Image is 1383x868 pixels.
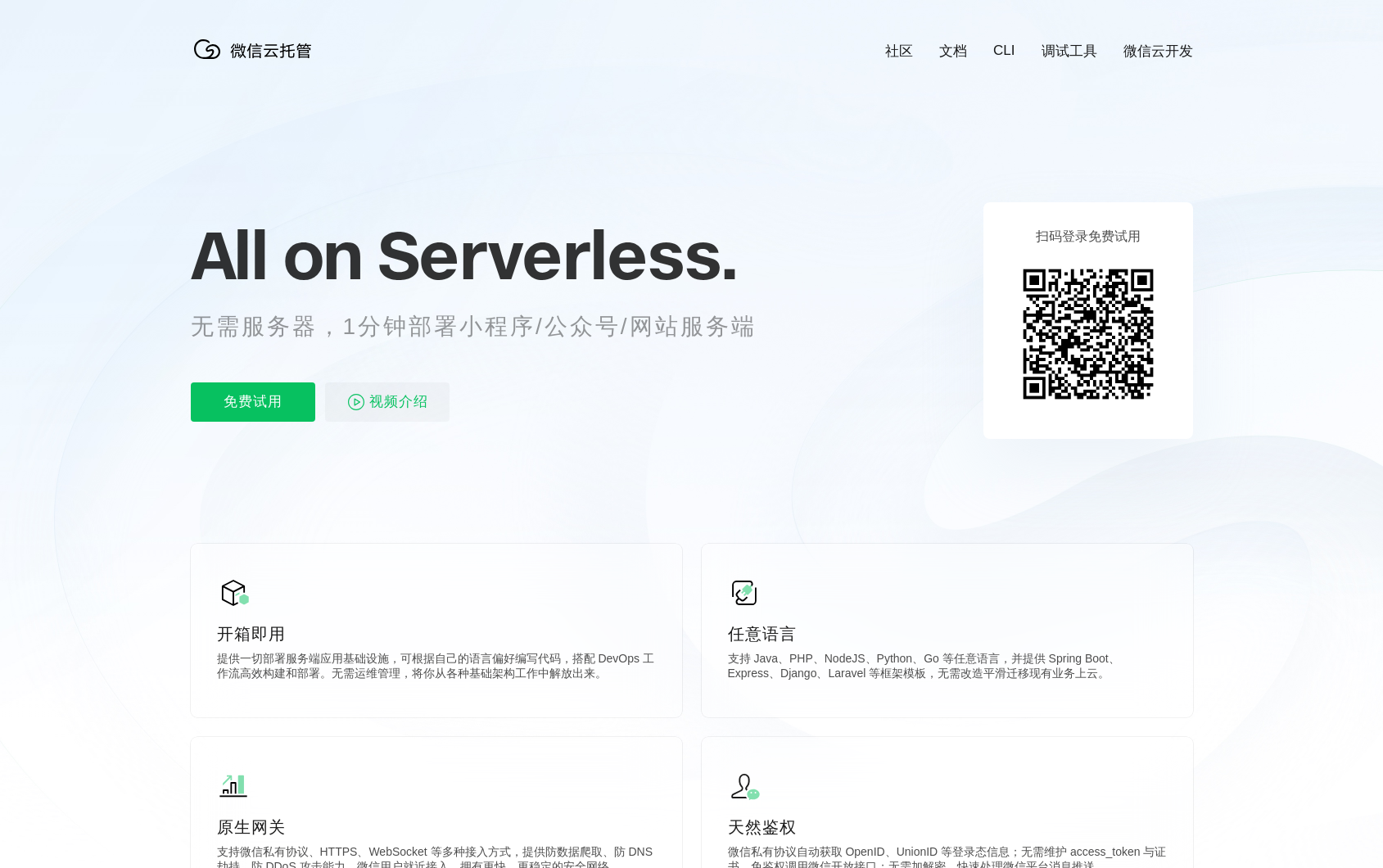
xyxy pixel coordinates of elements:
[728,652,1167,685] p: 支持 Java、PHP、NodeJS、Python、Go 等任意语言，并提供 Spring Boot、Express、Django、Laravel 等框架模板，无需改造平滑迁移现有业务上云。
[369,382,428,422] span: 视频介绍
[191,310,787,343] p: 无需服务器，1分钟部署小程序/公众号/网站服务端
[728,622,1167,645] p: 任意语言
[377,214,737,296] span: Serverless.
[191,214,362,296] span: All on
[191,382,315,422] p: 免费试用
[728,816,1167,839] p: 天然鉴权
[1123,42,1193,61] a: 微信云开发
[191,33,322,66] img: 微信云托管
[885,42,913,61] a: 社区
[217,622,656,645] p: 开箱即用
[346,392,366,412] img: video_play.svg
[939,42,967,61] a: 文档
[993,43,1015,59] a: CLI
[1042,42,1097,61] a: 调试工具
[217,816,656,839] p: 原生网关
[191,54,322,68] a: 微信云托管
[1036,228,1141,246] p: 扫码登录免费试用
[217,652,656,685] p: 提供一切部署服务端应用基础设施，可根据自己的语言偏好编写代码，搭配 DevOps 工作流高效构建和部署。无需运维管理，将你从各种基础架构工作中解放出来。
